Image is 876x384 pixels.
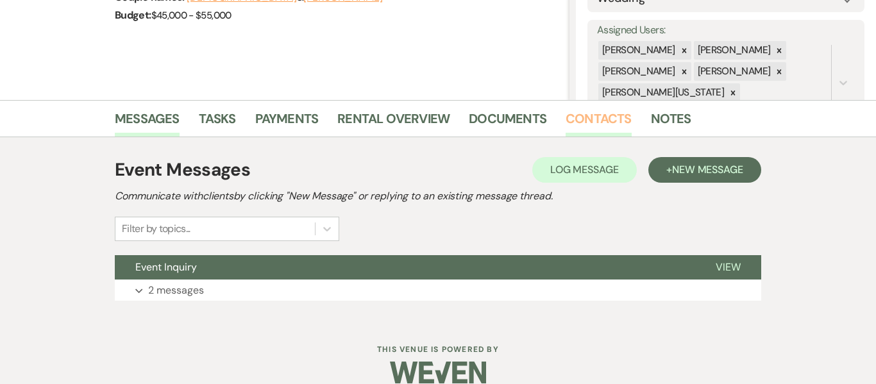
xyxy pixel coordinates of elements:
[115,156,250,183] h1: Event Messages
[566,108,632,137] a: Contacts
[550,163,619,176] span: Log Message
[716,260,741,274] span: View
[694,62,773,81] div: [PERSON_NAME]
[651,108,691,137] a: Notes
[255,108,319,137] a: Payments
[694,41,773,60] div: [PERSON_NAME]
[597,21,855,40] label: Assigned Users:
[469,108,546,137] a: Documents
[148,282,204,299] p: 2 messages
[151,9,232,22] span: $45,000 - $55,000
[122,221,190,237] div: Filter by topics...
[135,260,197,274] span: Event Inquiry
[695,255,761,280] button: View
[199,108,236,137] a: Tasks
[115,280,761,301] button: 2 messages
[337,108,450,137] a: Rental Overview
[115,188,761,204] h2: Communicate with clients by clicking "New Message" or replying to an existing message thread.
[115,8,151,22] span: Budget:
[598,41,677,60] div: [PERSON_NAME]
[598,62,677,81] div: [PERSON_NAME]
[115,255,695,280] button: Event Inquiry
[672,163,743,176] span: New Message
[115,108,180,137] a: Messages
[532,157,637,183] button: Log Message
[598,83,726,102] div: [PERSON_NAME][US_STATE]
[648,157,761,183] button: +New Message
